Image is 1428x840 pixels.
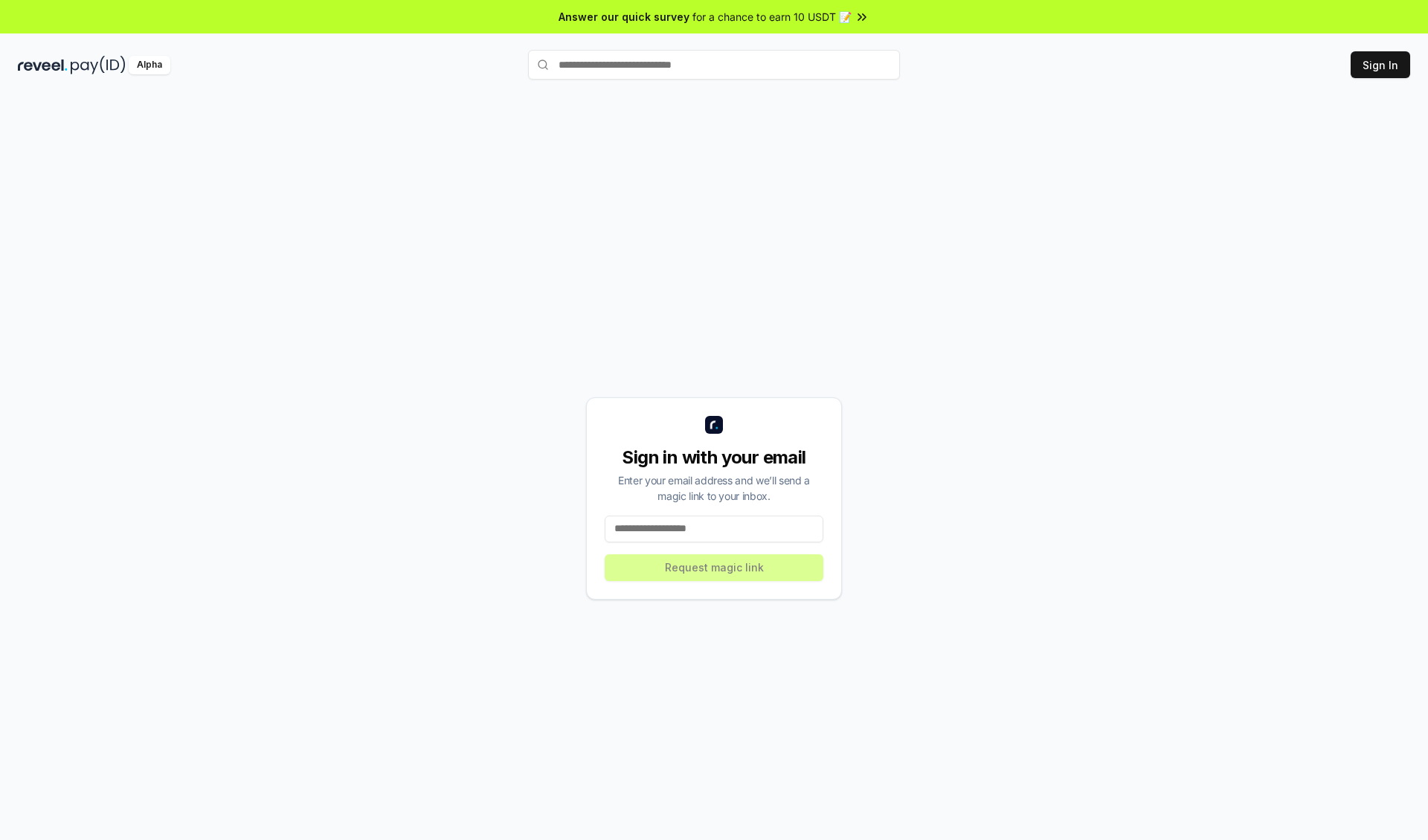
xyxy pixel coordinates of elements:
button: Sign In [1351,51,1410,78]
img: pay_id [71,56,126,74]
img: reveel_dark [18,56,68,74]
div: Alpha [129,56,170,74]
span: Answer our quick survey [559,9,689,25]
div: Sign in with your email [605,446,823,469]
span: for a chance to earn 10 USDT 📝 [692,9,852,25]
img: logo_small [705,416,723,434]
div: Enter your email address and we’ll send a magic link to your inbox. [605,472,823,504]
